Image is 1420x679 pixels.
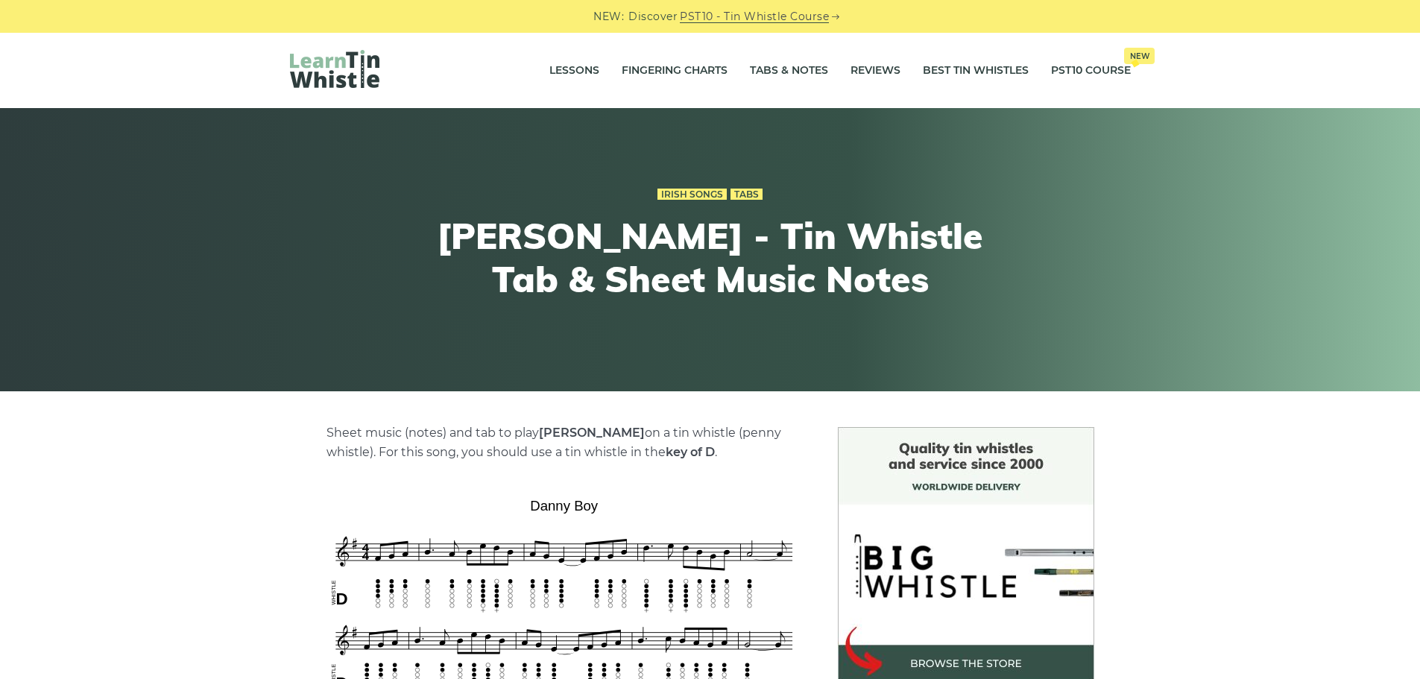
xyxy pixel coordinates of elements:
h1: [PERSON_NAME] - Tin Whistle Tab & Sheet Music Notes [436,215,985,300]
a: PST10 CourseNew [1051,52,1131,89]
span: New [1124,48,1155,64]
img: LearnTinWhistle.com [290,50,379,88]
a: Best Tin Whistles [923,52,1029,89]
strong: [PERSON_NAME] [539,426,645,440]
a: Reviews [851,52,900,89]
p: Sheet music (notes) and tab to play on a tin whistle (penny whistle). For this song, you should u... [326,423,802,462]
a: Lessons [549,52,599,89]
a: Fingering Charts [622,52,728,89]
strong: key of D [666,445,715,459]
a: Irish Songs [657,189,727,200]
a: Tabs & Notes [750,52,828,89]
a: Tabs [730,189,763,200]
